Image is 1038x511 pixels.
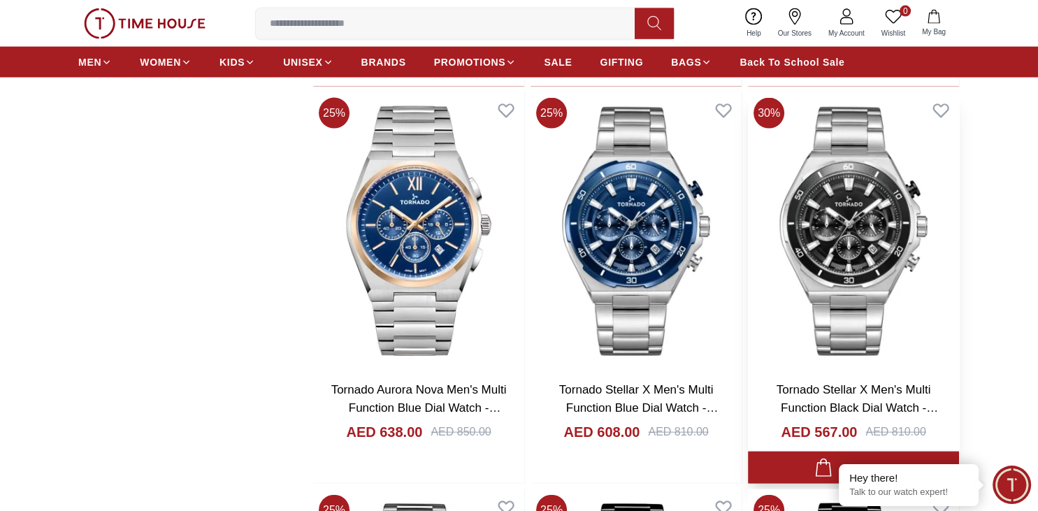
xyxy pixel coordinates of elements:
[78,55,101,69] span: MEN
[563,422,640,442] h4: AED 608.00
[770,6,820,41] a: Our Stores
[865,424,925,440] div: AED 810.00
[873,6,914,41] a: 0Wishlist
[781,422,857,442] h4: AED 567.00
[648,424,708,440] div: AED 810.00
[671,55,701,69] span: BAGS
[741,28,767,38] span: Help
[434,50,517,75] a: PROMOTIONS
[544,55,572,69] span: SALE
[748,452,959,484] button: Add to cart
[219,55,245,69] span: KIDS
[531,92,742,370] img: Tornado Stellar X Men's Multi Function Blue Dial Watch - T24104-SBSN
[993,466,1031,504] div: Chat Widget
[78,50,112,75] a: MEN
[823,28,870,38] span: My Account
[754,98,784,129] span: 30 %
[283,55,322,69] span: UNISEX
[849,487,968,498] p: Talk to our watch expert!
[772,28,817,38] span: Our Stores
[738,6,770,41] a: Help
[914,7,954,40] button: My Bag
[916,27,951,37] span: My Bag
[900,6,911,17] span: 0
[140,55,181,69] span: WOMEN
[219,50,255,75] a: KIDS
[777,383,938,432] a: Tornado Stellar X Men's Multi Function Black Dial Watch - T24104-SBSB
[361,50,406,75] a: BRANDS
[361,55,406,69] span: BRANDS
[876,28,911,38] span: Wishlist
[313,92,524,370] img: Tornado Aurora Nova Men's Multi Function Blue Dial Watch - T24105-KBSN
[283,50,333,75] a: UNISEX
[849,471,968,485] div: Hey there!
[84,8,206,39] img: ...
[331,383,507,432] a: Tornado Aurora Nova Men's Multi Function Blue Dial Watch - T24105-KBSN
[559,383,719,432] a: Tornado Stellar X Men's Multi Function Blue Dial Watch - T24104-SBSN
[346,422,422,442] h4: AED 638.00
[740,55,844,69] span: Back To School Sale
[748,92,959,370] img: Tornado Stellar X Men's Multi Function Black Dial Watch - T24104-SBSB
[814,459,892,477] div: Add to cart
[431,424,491,440] div: AED 850.00
[740,50,844,75] a: Back To School Sale
[434,55,506,69] span: PROMOTIONS
[671,50,712,75] a: BAGS
[600,50,643,75] a: GIFTING
[544,50,572,75] a: SALE
[140,50,192,75] a: WOMEN
[319,98,349,129] span: 25 %
[536,98,567,129] span: 25 %
[600,55,643,69] span: GIFTING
